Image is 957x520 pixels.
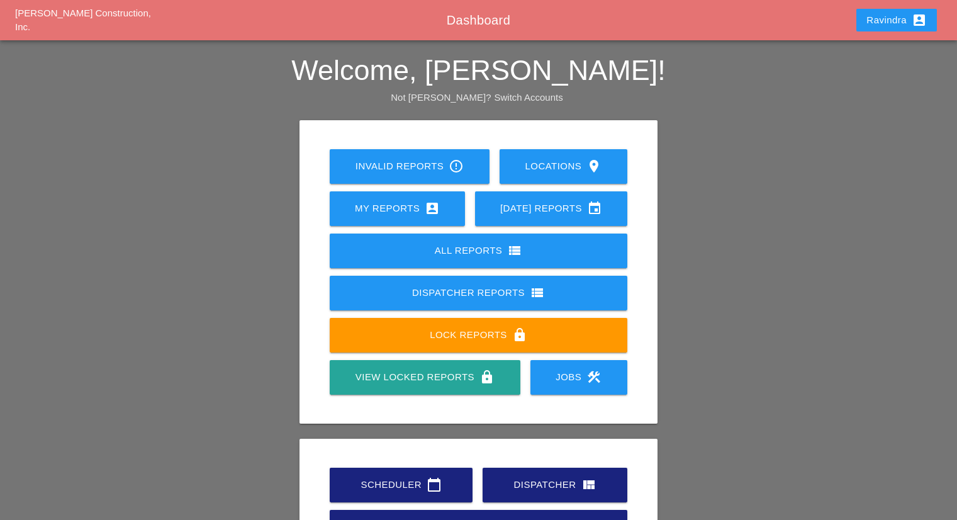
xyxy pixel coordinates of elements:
[350,327,607,342] div: Lock Reports
[350,243,607,258] div: All Reports
[330,468,473,502] a: Scheduler
[866,13,927,28] div: Ravindra
[350,477,452,492] div: Scheduler
[495,201,607,216] div: [DATE] Reports
[586,159,602,174] i: location_on
[391,92,491,103] span: Not [PERSON_NAME]?
[475,191,627,226] a: [DATE] Reports
[330,234,627,268] a: All Reports
[512,327,527,342] i: lock
[503,477,607,492] div: Dispatcher
[495,92,563,103] a: Switch Accounts
[330,318,627,353] a: Lock Reports
[483,468,627,502] a: Dispatcher
[912,13,927,28] i: account_box
[500,149,627,184] a: Locations
[427,477,442,492] i: calendar_today
[507,243,522,258] i: view_list
[520,159,607,174] div: Locations
[587,201,602,216] i: event
[350,159,469,174] div: Invalid Reports
[330,191,465,226] a: My Reports
[856,9,937,31] button: Ravindra
[330,149,490,184] a: Invalid Reports
[330,276,627,310] a: Dispatcher Reports
[551,370,607,385] div: Jobs
[15,8,151,33] a: [PERSON_NAME] Construction, Inc.
[350,370,500,385] div: View Locked Reports
[330,360,520,395] a: View Locked Reports
[530,360,627,395] a: Jobs
[530,285,545,300] i: view_list
[449,159,464,174] i: error_outline
[425,201,440,216] i: account_box
[447,13,510,27] span: Dashboard
[350,285,607,300] div: Dispatcher Reports
[581,477,596,492] i: view_quilt
[479,370,495,385] i: lock
[350,201,445,216] div: My Reports
[586,370,602,385] i: construction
